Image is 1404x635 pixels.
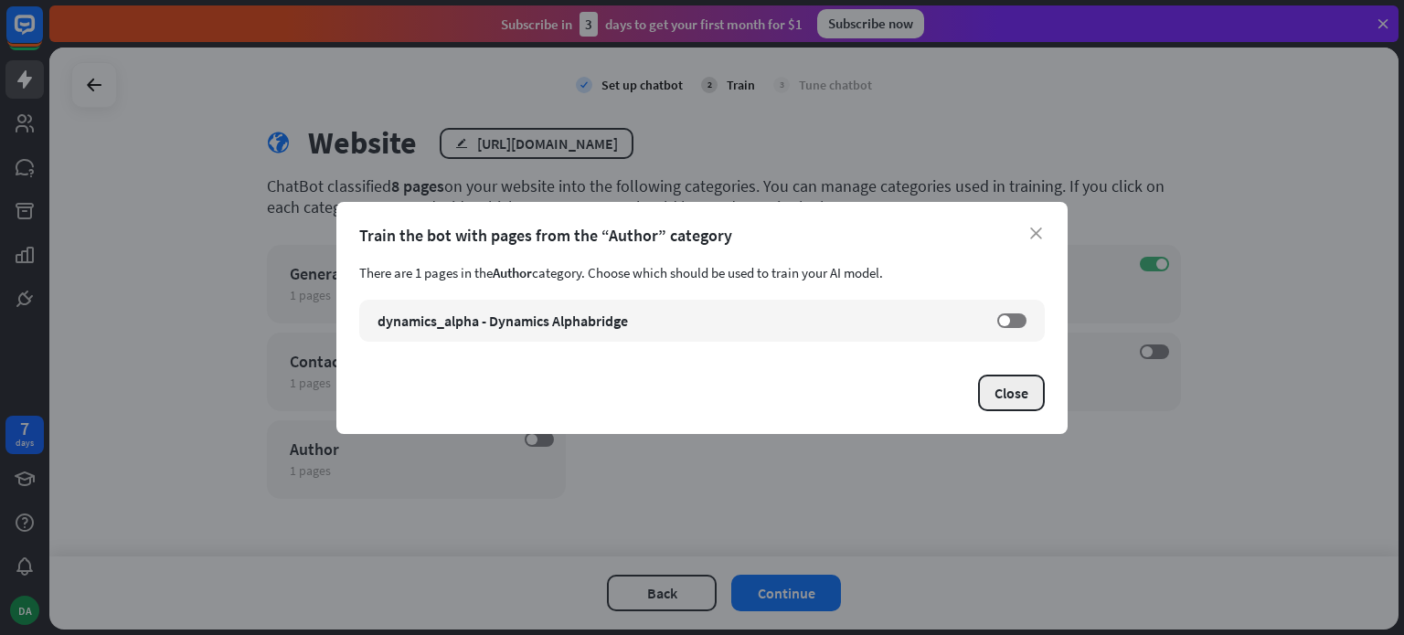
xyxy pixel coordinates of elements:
[493,264,532,281] span: Author
[15,7,69,62] button: Open LiveChat chat widget
[1030,228,1042,239] i: close
[359,264,1045,281] div: There are 1 pages in the category. Choose which should be used to train your AI model.
[978,375,1045,411] button: Close
[378,312,979,330] div: dynamics_alpha - Dynamics Alphabridge
[359,225,1045,246] div: Train the bot with pages from the “Author” category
